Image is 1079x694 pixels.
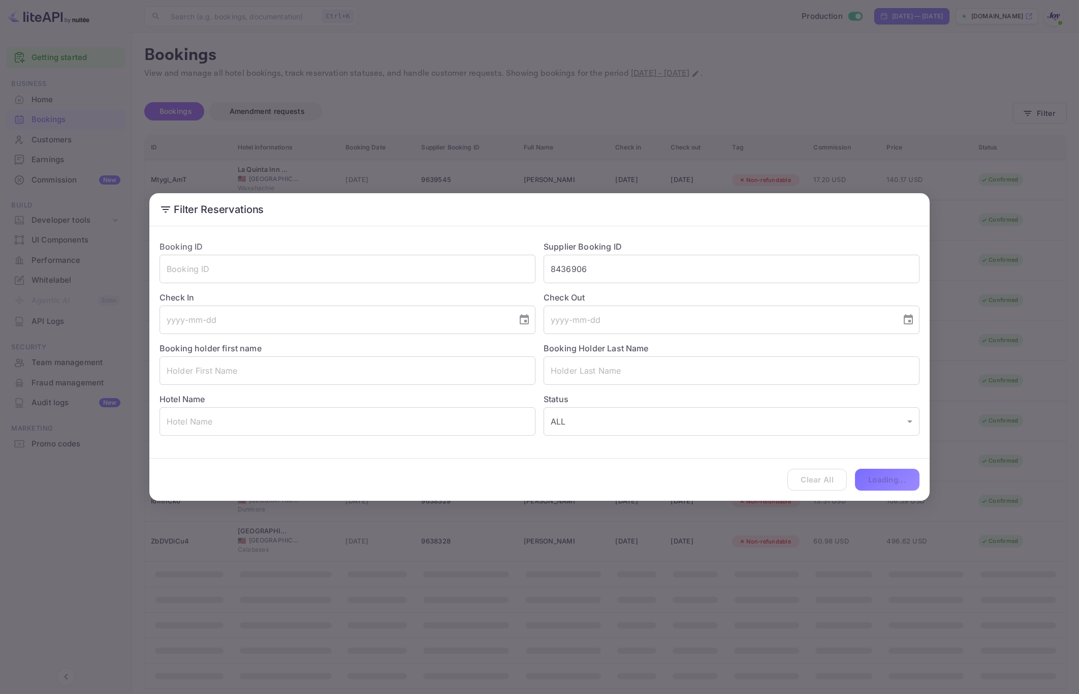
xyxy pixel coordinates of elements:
[544,291,919,304] label: Check Out
[160,343,262,353] label: Booking holder first name
[544,407,919,436] div: ALL
[160,242,203,252] label: Booking ID
[160,291,535,304] label: Check In
[544,242,622,252] label: Supplier Booking ID
[514,310,534,330] button: Choose date
[544,393,919,405] label: Status
[160,306,510,334] input: yyyy-mm-dd
[544,306,894,334] input: yyyy-mm-dd
[544,343,649,353] label: Booking Holder Last Name
[160,394,205,404] label: Hotel Name
[160,407,535,436] input: Hotel Name
[160,255,535,283] input: Booking ID
[898,310,918,330] button: Choose date
[149,193,930,226] h2: Filter Reservations
[160,356,535,385] input: Holder First Name
[544,356,919,385] input: Holder Last Name
[544,255,919,283] input: Supplier Booking ID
